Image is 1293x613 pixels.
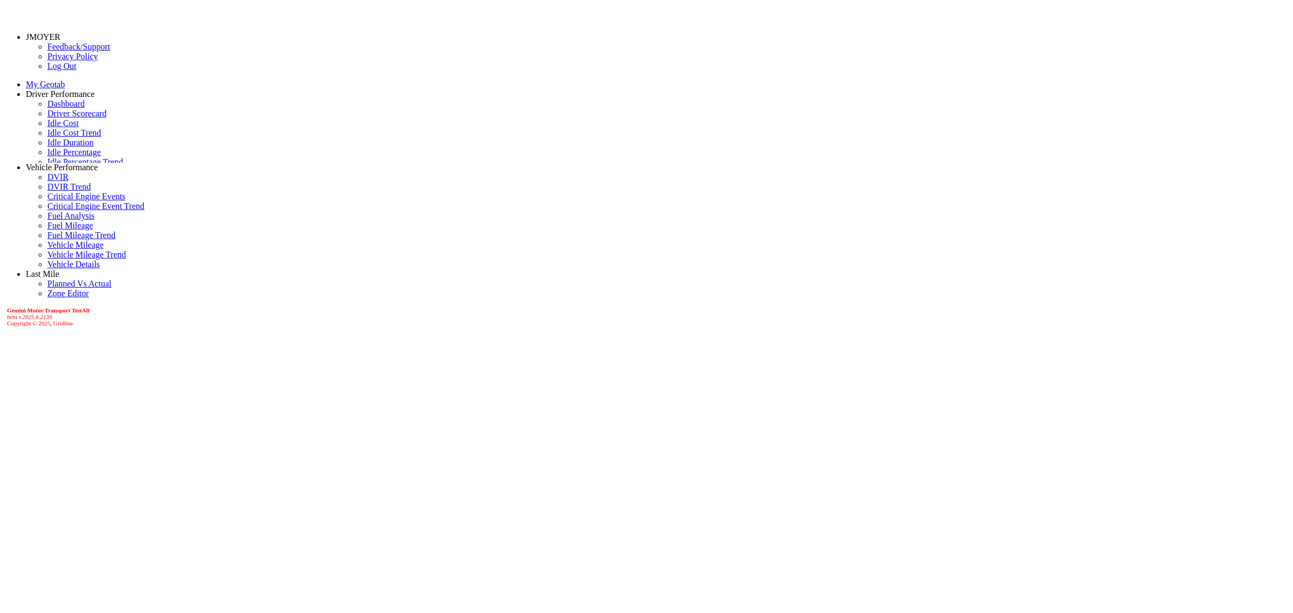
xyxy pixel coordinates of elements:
b: Gemini Motor Transport TestAll [7,307,89,314]
a: Zone Editor [47,289,89,298]
a: Driver Performance [26,89,95,99]
a: Critical Engine Event Trend [47,201,144,211]
a: Idle Cost Trend [47,128,101,137]
a: Vehicle Mileage [47,240,103,249]
a: Vehicle Performance [26,163,98,172]
a: My Geotab [26,80,65,89]
a: Dashboard [47,99,85,108]
i: beta v.2025.6.2139 [7,314,52,320]
a: Fuel Mileage [47,221,93,230]
a: Idle Percentage Trend [47,157,123,166]
div: Copyright © 2025, Gridline [7,307,1289,326]
a: Critical Engine Events [47,192,126,201]
a: Idle Cost [47,119,79,128]
a: Privacy Policy [47,52,98,61]
a: DVIR Trend [47,182,91,191]
a: Driver Scorecard [47,109,107,118]
a: Feedback/Support [47,42,110,51]
a: Last Mile [26,269,59,278]
a: Log Out [47,61,77,71]
a: Fuel Mileage Trend [47,231,115,240]
a: JMOYER [26,32,60,41]
a: Vehicle Details [47,260,100,269]
a: Vehicle Mileage Trend [47,250,126,259]
a: Idle Percentage [47,148,101,157]
a: Fuel Analysis [47,211,95,220]
a: DVIR [47,172,68,182]
a: Planned Vs Actual [47,279,112,288]
a: Idle Duration [47,138,94,147]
